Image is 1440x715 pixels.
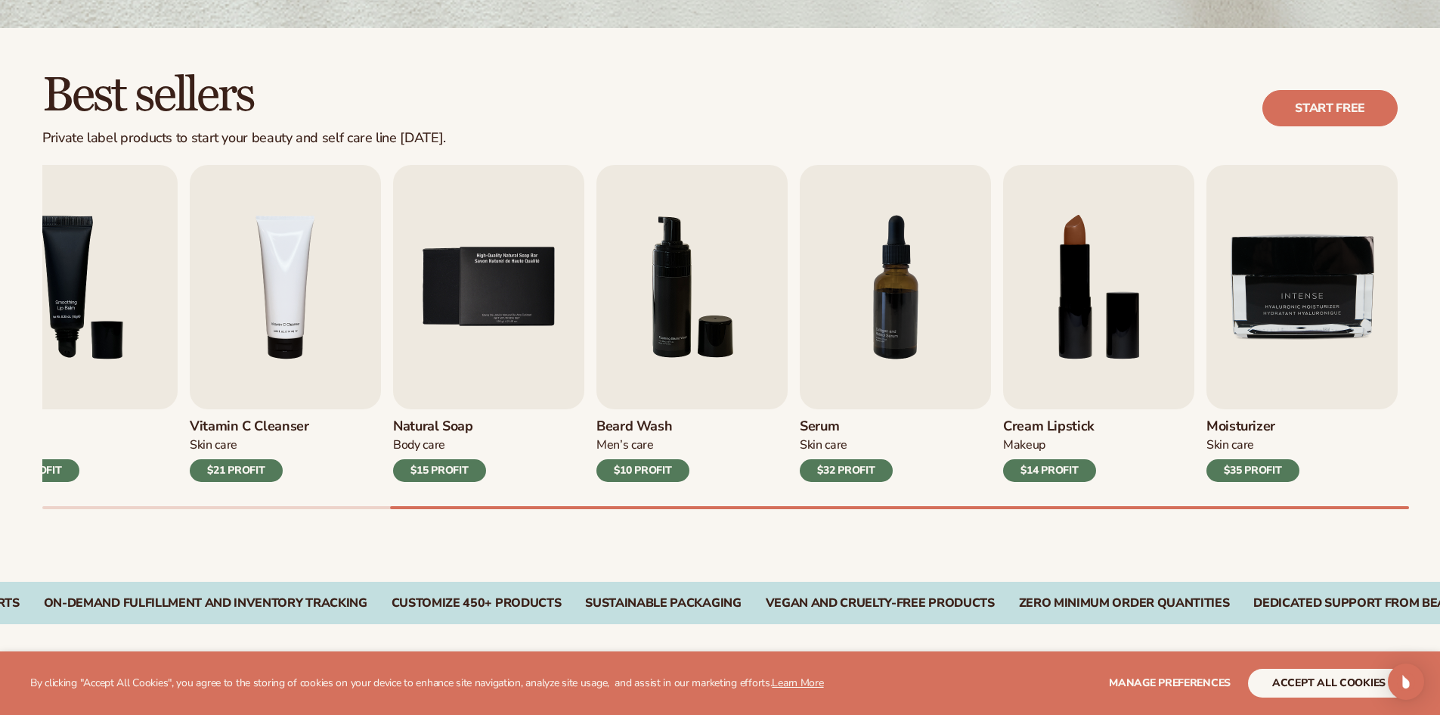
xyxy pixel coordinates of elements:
h3: Moisturizer [1206,418,1299,435]
div: $35 PROFIT [1206,459,1299,482]
div: $10 PROFIT [596,459,689,482]
div: Men’s Care [596,437,689,453]
a: Start free [1262,90,1398,126]
a: 7 / 9 [800,165,991,482]
a: 4 / 9 [190,165,381,482]
a: Learn More [772,676,823,690]
a: 5 / 9 [393,165,584,482]
div: Open Intercom Messenger [1388,664,1424,700]
button: accept all cookies [1248,669,1410,698]
span: Manage preferences [1109,676,1231,690]
div: Skin Care [800,437,893,453]
div: $21 PROFIT [190,459,283,482]
div: Body Care [393,437,486,453]
div: SUSTAINABLE PACKAGING [585,596,741,611]
div: $15 PROFIT [393,459,486,482]
div: On-Demand Fulfillment and Inventory Tracking [44,596,367,611]
div: Private label products to start your beauty and self care line [DATE]. [42,130,446,147]
button: Manage preferences [1109,669,1231,698]
h2: Best sellers [42,70,446,121]
div: ZERO MINIMUM ORDER QUANTITIES [1019,596,1230,611]
div: CUSTOMIZE 450+ PRODUCTS [392,596,562,611]
div: Skin Care [190,437,309,453]
h3: Vitamin C Cleanser [190,418,309,435]
h3: Serum [800,418,893,435]
div: $32 PROFIT [800,459,893,482]
a: 9 / 9 [1206,165,1398,482]
h3: Natural Soap [393,418,486,435]
p: By clicking "Accept All Cookies", you agree to the storing of cookies on your device to enhance s... [30,677,824,690]
a: 6 / 9 [596,165,788,482]
div: Makeup [1003,437,1096,453]
div: Skin Care [1206,437,1299,453]
a: 8 / 9 [1003,165,1194,482]
div: $14 PROFIT [1003,459,1096,482]
div: VEGAN AND CRUELTY-FREE PRODUCTS [766,596,995,611]
h3: Cream Lipstick [1003,418,1096,435]
h3: Beard Wash [596,418,689,435]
